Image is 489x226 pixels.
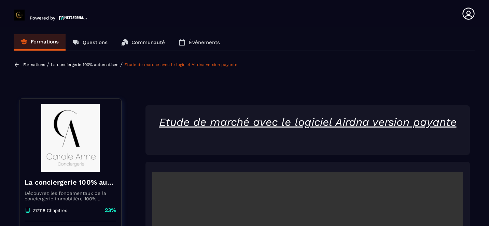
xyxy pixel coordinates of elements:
a: Questions [66,34,114,51]
img: banner [25,104,116,172]
p: 27/118 Chapitres [32,208,67,213]
p: 23% [105,207,116,214]
a: Communauté [114,34,172,51]
p: Communauté [131,39,165,45]
a: Formations [14,34,66,51]
p: Formations [31,39,59,45]
p: Découvrez les fondamentaux de la conciergerie immobilière 100% automatisée. Cette formation est c... [25,190,116,201]
span: / [120,61,123,68]
img: logo-branding [14,10,25,21]
a: Événements [172,34,227,51]
p: Questions [83,39,108,45]
a: La conciergerie 100% automatisée [51,62,118,67]
h4: La conciergerie 100% automatisée [25,177,116,187]
p: Événements [189,39,220,45]
a: Etude de marché avec le logiciel Airdna version payante [124,62,237,67]
span: / [47,61,49,68]
p: Powered by [30,15,55,21]
u: Etude de marché avec le logiciel Airdna version payante [159,116,457,129]
img: logo [59,15,87,21]
a: Formations [23,62,45,67]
